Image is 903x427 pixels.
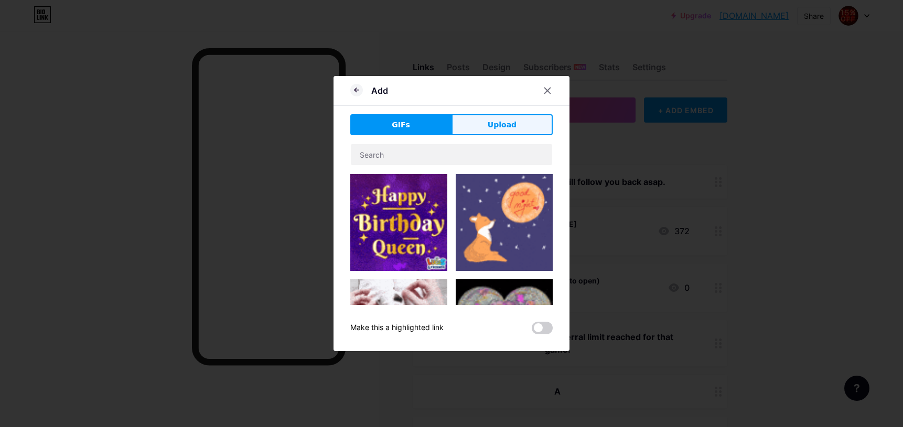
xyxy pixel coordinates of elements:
[456,279,553,376] img: Gihpy
[350,322,444,334] div: Make this a highlighted link
[350,114,451,135] button: GIFs
[456,174,553,271] img: Gihpy
[392,119,410,130] span: GIFs
[350,279,447,376] img: Gihpy
[451,114,553,135] button: Upload
[350,174,447,271] img: Gihpy
[488,119,517,130] span: Upload
[351,144,552,165] input: Search
[371,84,388,97] div: Add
